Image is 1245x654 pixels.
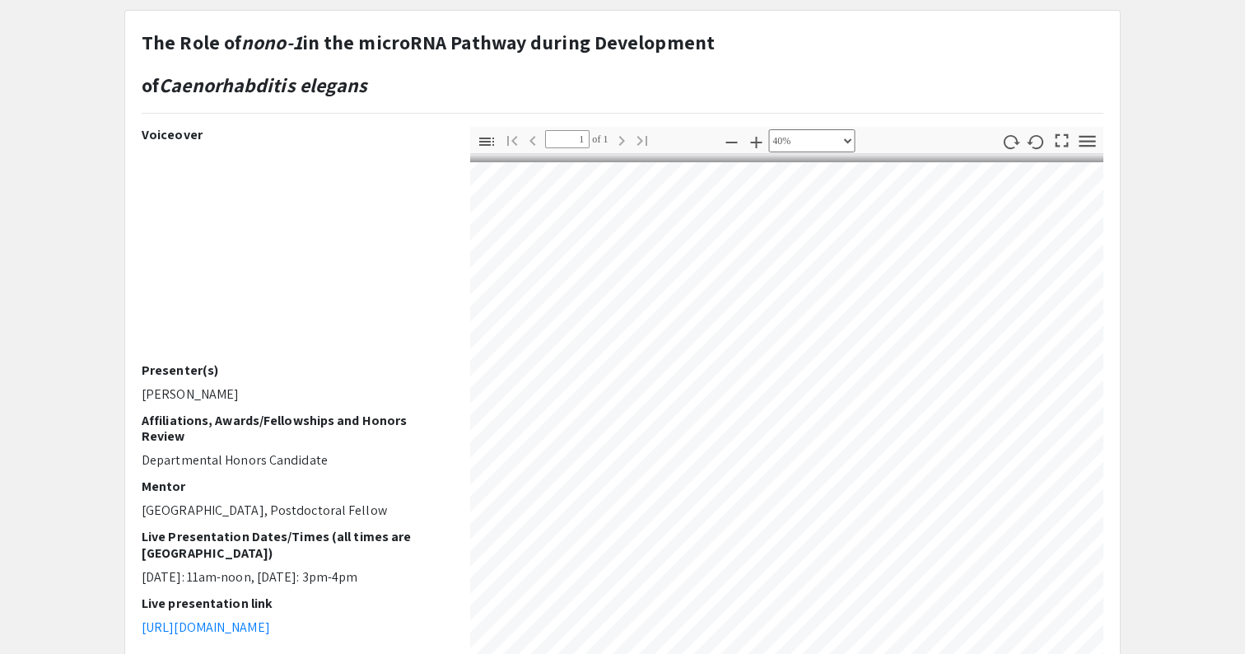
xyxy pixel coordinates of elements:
[159,72,367,98] em: Caenorhabditis elegans
[142,529,445,560] h2: Live Presentation Dates/Times (all times are [GEOGRAPHIC_DATA])
[742,129,770,153] button: Zoom In
[142,596,445,611] h2: Live presentation link
[142,72,159,98] strong: of
[628,128,656,152] button: Go to Last Page
[142,29,715,55] strong: The Role of in the microRNA Pathway during Development
[1074,129,1102,153] button: Tools
[717,129,745,153] button: Zoom Out
[1048,127,1076,151] button: Switch to Presentation Mode
[142,568,445,587] p: [DATE]: 11am-noon, [DATE]: 3pm-4pm
[241,29,302,55] em: nono-1
[142,385,445,404] p: [PERSON_NAME]
[142,479,445,494] h2: Mentor
[142,127,445,142] h2: Voiceover
[473,129,501,153] button: Toggle Sidebar
[142,413,445,444] h2: Affiliations, Awards/Fellowships and Honors Review
[142,619,270,636] a: [URL][DOMAIN_NAME]
[142,451,445,470] p: Departmental Honors Candidate
[519,128,547,152] button: Previous Page
[142,501,445,521] p: [GEOGRAPHIC_DATA], Postdoctoral Fellow
[545,130,590,148] input: Page
[768,129,855,152] select: Zoom
[1023,129,1051,153] button: Rotate Counterclockwise
[608,128,636,152] button: Next Page
[142,362,445,378] h2: Presenter(s)
[12,580,70,642] iframe: Chat
[590,130,609,148] span: of 1
[142,149,445,362] iframe: DREAMS Spring 2024: Johns Hopkins University
[498,128,526,152] button: Go to First Page
[997,129,1025,153] button: Rotate Clockwise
